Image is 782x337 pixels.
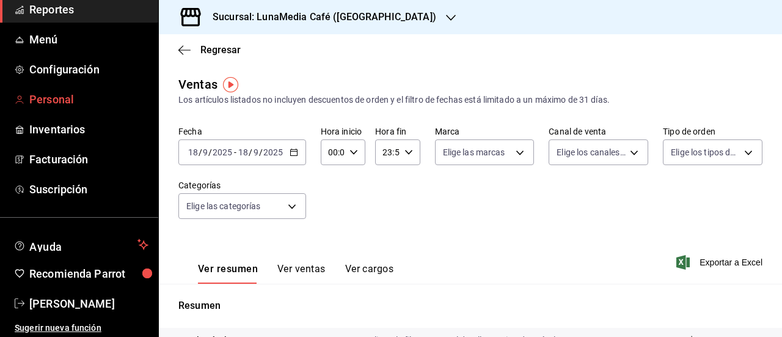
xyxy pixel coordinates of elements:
label: Hora inicio [321,127,365,136]
input: ---- [263,147,283,157]
span: Suscripción [29,181,148,198]
span: Elige los tipos de orden [671,146,740,158]
span: Ayuda [29,237,133,252]
span: / [249,147,252,157]
span: Sugerir nueva función [15,322,148,335]
span: Reportes [29,1,148,18]
span: Facturación [29,151,148,168]
button: Regresar [178,44,241,56]
input: -- [238,147,249,157]
img: Tooltip marker [223,77,238,92]
span: Personal [29,91,148,108]
span: [PERSON_NAME] [29,295,148,312]
div: Los artículos listados no incluyen descuentos de orden y el filtro de fechas está limitado a un m... [178,94,762,106]
button: Ver resumen [198,263,258,284]
span: Configuración [29,61,148,78]
span: - [234,147,236,157]
input: -- [253,147,259,157]
button: Ver ventas [277,263,326,284]
input: -- [202,147,208,157]
input: ---- [212,147,233,157]
label: Marca [435,127,535,136]
label: Tipo de orden [663,127,762,136]
span: Regresar [200,44,241,56]
p: Resumen [178,298,762,313]
button: Exportar a Excel [679,255,762,270]
span: Elige las categorías [186,200,261,212]
div: navigation tabs [198,263,393,284]
label: Canal de venta [549,127,648,136]
span: Inventarios [29,121,148,138]
span: / [199,147,202,157]
span: / [259,147,263,157]
label: Hora fin [375,127,420,136]
span: / [208,147,212,157]
span: Recomienda Parrot [29,265,148,282]
input: -- [188,147,199,157]
h3: Sucursal: LunaMedia Café ([GEOGRAPHIC_DATA]) [203,10,436,24]
span: Menú [29,31,148,48]
div: Ventas [178,75,217,94]
span: Elige los canales de venta [557,146,626,158]
button: Ver cargos [345,263,394,284]
span: Elige las marcas [443,146,505,158]
label: Fecha [178,127,306,136]
label: Categorías [178,181,306,190]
